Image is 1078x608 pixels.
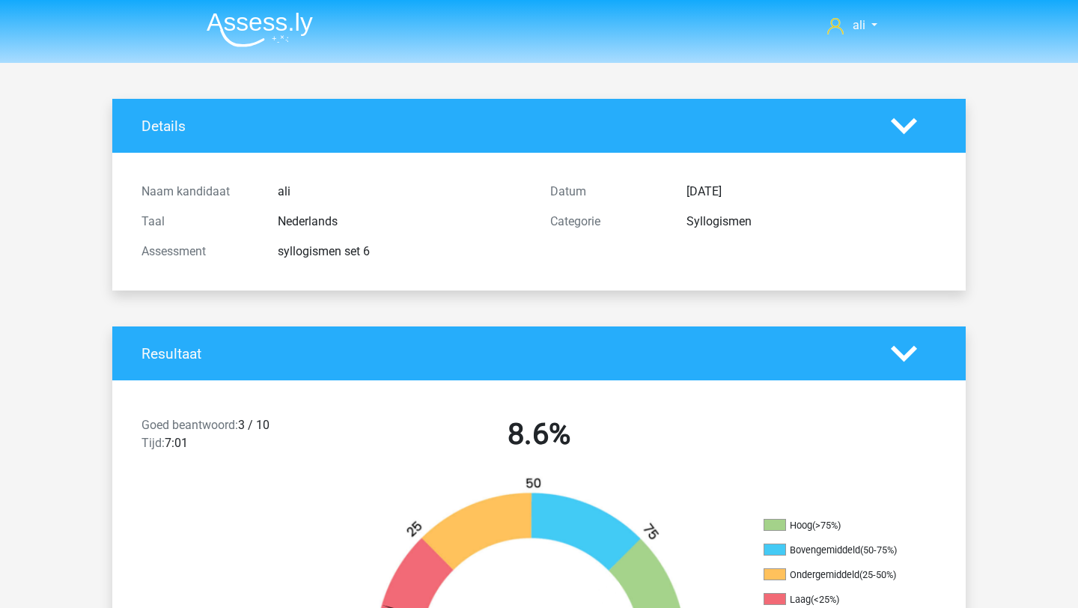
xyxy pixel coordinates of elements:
div: ali [267,183,539,201]
li: Ondergemiddeld [764,568,913,582]
div: Categorie [539,213,675,231]
h2: 8.6% [346,416,732,452]
div: Datum [539,183,675,201]
div: [DATE] [675,183,948,201]
li: Laag [764,593,913,607]
li: Bovengemiddeld [764,544,913,557]
span: Tijd: [141,436,165,450]
div: syllogismen set 6 [267,243,539,261]
div: Naam kandidaat [130,183,267,201]
div: (25-50%) [859,569,896,580]
h4: Resultaat [141,345,868,362]
div: (<25%) [811,594,839,605]
a: ali [821,16,883,34]
div: Syllogismen [675,213,948,231]
img: Assessly [207,12,313,47]
div: Taal [130,213,267,231]
span: Goed beantwoord: [141,418,238,432]
h4: Details [141,118,868,135]
div: Assessment [130,243,267,261]
span: ali [853,18,865,32]
div: 3 / 10 7:01 [130,416,335,458]
li: Hoog [764,519,913,532]
div: (>75%) [812,520,841,531]
div: Nederlands [267,213,539,231]
div: (50-75%) [860,544,897,556]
